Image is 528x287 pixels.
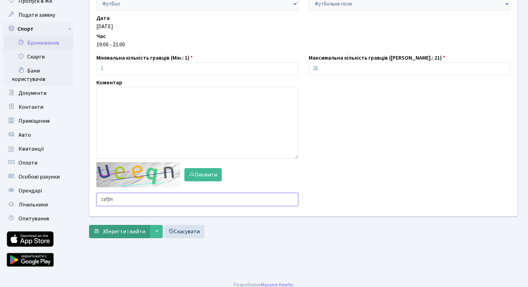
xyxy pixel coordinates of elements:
a: Скасувати [164,225,204,238]
a: Квитанції [3,142,73,156]
a: Особові рахунки [3,170,73,184]
img: default [96,162,180,187]
span: Квитанції [19,145,44,153]
a: Оплати [3,156,73,170]
a: Контакти [3,100,73,114]
input: Введіть текст із зображення [96,193,298,206]
span: Зберегти і вийти [102,228,145,235]
span: Лічильники [19,201,48,209]
span: Особові рахунки [19,173,60,181]
button: Оновити [184,168,222,181]
label: Максимальна кількість гравців ([PERSON_NAME].: 21) [309,54,445,62]
button: Зберегти і вийти [89,225,150,238]
span: Документи [19,89,46,97]
span: Оплати [19,159,37,167]
a: Лічильники [3,198,73,212]
a: Опитування [3,212,73,226]
label: Час [96,32,106,40]
div: [DATE] [96,22,510,31]
a: Документи [3,86,73,100]
span: Контакти [19,103,43,111]
label: Дата [96,14,110,22]
a: Спорт [3,22,73,36]
label: Мінімальна кількість гравців (Мін.: 1) [96,54,193,62]
a: Скарги [3,50,73,64]
a: Приміщення [3,114,73,128]
span: Авто [19,131,31,139]
span: Подати заявку [19,11,55,19]
a: Бронювання [3,36,73,50]
a: Подати заявку [3,8,73,22]
a: Орендарі [3,184,73,198]
div: 19:00 - 21:00 [96,40,510,49]
span: Опитування [19,215,49,222]
span: Орендарі [19,187,42,195]
a: Авто [3,128,73,142]
label: Коментар [96,78,122,87]
span: Приміщення [19,117,50,125]
a: Бани користувачів [3,64,73,86]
